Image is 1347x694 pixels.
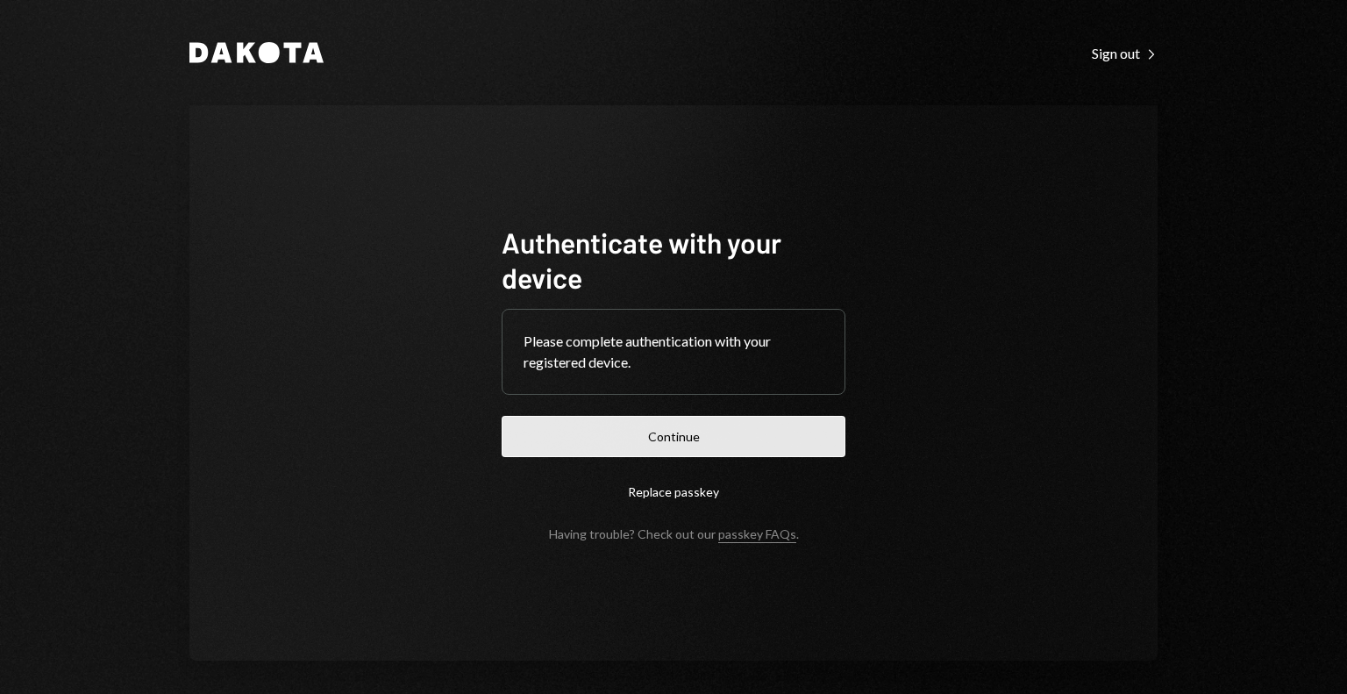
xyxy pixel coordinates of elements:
[1092,45,1158,62] div: Sign out
[502,225,845,295] h1: Authenticate with your device
[524,331,823,373] div: Please complete authentication with your registered device.
[502,471,845,512] button: Replace passkey
[502,416,845,457] button: Continue
[718,526,796,543] a: passkey FAQs
[549,526,799,541] div: Having trouble? Check out our .
[1092,43,1158,62] a: Sign out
